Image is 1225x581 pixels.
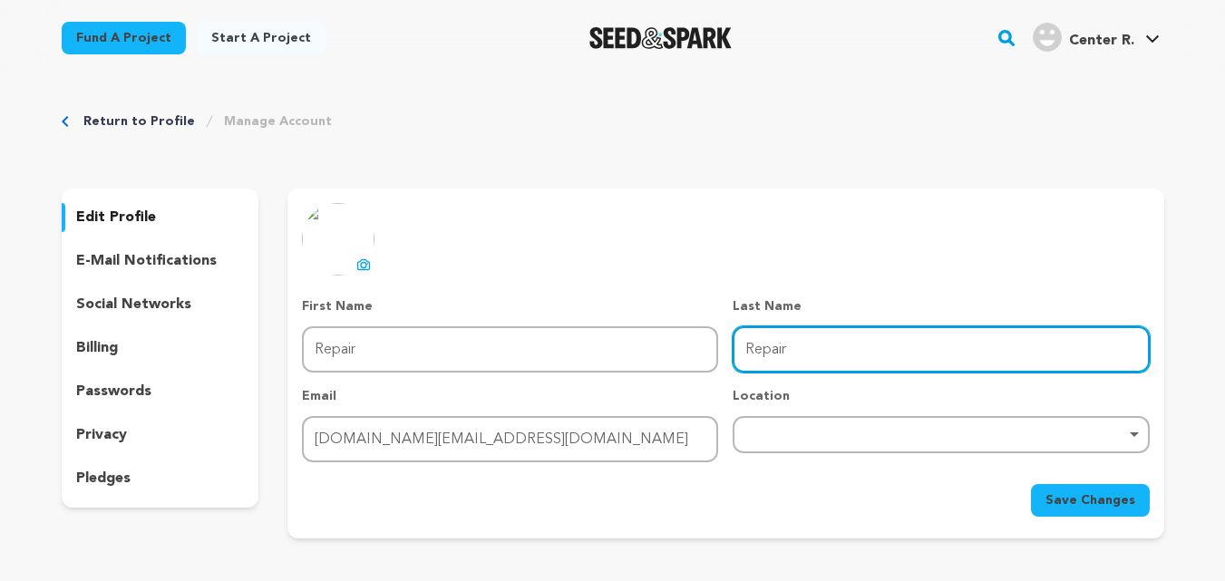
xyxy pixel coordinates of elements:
[1033,23,1134,52] div: Center R.'s Profile
[62,247,259,276] button: e-mail notifications
[1031,484,1150,517] button: Save Changes
[62,22,186,54] a: Fund a project
[302,297,718,315] p: First Name
[62,377,259,406] button: passwords
[589,27,732,49] img: Seed&Spark Logo Dark Mode
[302,326,718,373] input: First Name
[302,416,718,462] input: Email
[62,421,259,450] button: privacy
[302,387,718,405] p: Email
[62,334,259,363] button: billing
[62,290,259,319] button: social networks
[76,207,156,228] p: edit profile
[62,112,1164,131] div: Breadcrumb
[62,203,259,232] button: edit profile
[76,381,151,402] p: passwords
[1033,23,1062,52] img: user.png
[76,294,191,315] p: social networks
[83,112,195,131] a: Return to Profile
[76,468,131,489] p: pledges
[76,424,127,446] p: privacy
[1029,19,1163,57] span: Center R.'s Profile
[1045,491,1135,509] span: Save Changes
[1069,34,1134,48] span: Center R.
[733,387,1149,405] p: Location
[62,464,259,493] button: pledges
[224,112,332,131] a: Manage Account
[76,250,217,272] p: e-mail notifications
[733,297,1149,315] p: Last Name
[76,337,118,359] p: billing
[733,326,1149,373] input: Last Name
[1029,19,1163,52] a: Center R.'s Profile
[197,22,326,54] a: Start a project
[589,27,732,49] a: Seed&Spark Homepage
